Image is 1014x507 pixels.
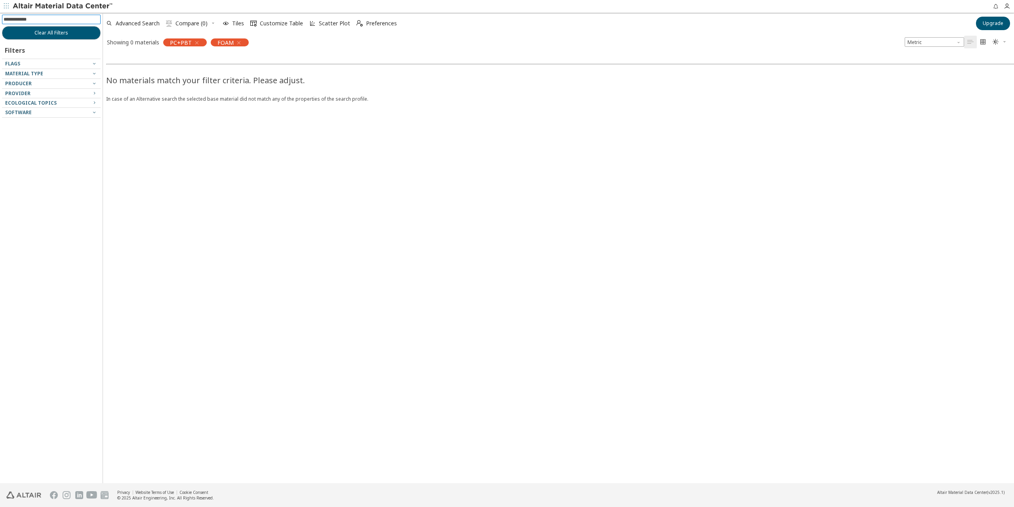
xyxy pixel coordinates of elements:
[2,98,101,108] button: Ecological Topics
[34,30,68,36] span: Clear All Filters
[107,38,159,46] div: Showing 0 materials
[989,36,1010,48] button: Theme
[937,490,987,495] span: Altair Material Data Center
[260,21,303,26] span: Customize Table
[117,490,130,495] a: Privacy
[5,70,43,77] span: Material Type
[5,109,32,116] span: Software
[905,37,964,47] span: Metric
[2,59,101,69] button: Flags
[2,108,101,117] button: Software
[905,37,964,47] div: Unit System
[116,21,160,26] span: Advanced Search
[5,99,57,106] span: Ecological Topics
[170,39,192,46] span: PC+PBT
[356,20,363,27] i: 
[366,21,397,26] span: Preferences
[13,2,114,10] img: Altair Material Data Center
[319,21,350,26] span: Scatter Plot
[967,39,974,45] i: 
[117,495,214,501] div: © 2025 Altair Engineering, Inc. All Rights Reserved.
[2,89,101,98] button: Provider
[217,39,234,46] span: FOAM
[6,492,41,499] img: Altair Engineering
[993,39,999,45] i: 
[5,80,32,87] span: Producer
[980,39,986,45] i: 
[2,26,101,40] button: Clear All Filters
[964,36,977,48] button: Table View
[179,490,208,495] a: Cookie Consent
[976,17,1010,30] button: Upgrade
[250,20,257,27] i: 
[135,490,174,495] a: Website Terms of Use
[5,90,30,97] span: Provider
[937,490,1004,495] div: (v2025.1)
[983,20,1003,27] span: Upgrade
[2,40,29,59] div: Filters
[232,21,244,26] span: Tiles
[2,69,101,78] button: Material Type
[175,21,208,26] span: Compare (0)
[2,79,101,88] button: Producer
[5,60,20,67] span: Flags
[977,36,989,48] button: Tile View
[166,20,172,27] i: 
